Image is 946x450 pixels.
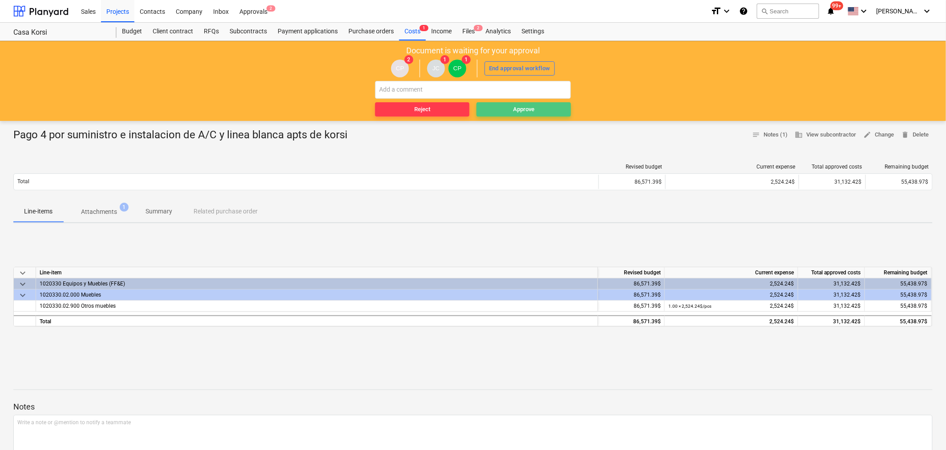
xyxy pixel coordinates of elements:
[272,23,343,40] a: Payment applications
[420,25,429,31] span: 1
[598,315,665,326] div: 86,571.39$
[516,23,550,40] a: Settings
[13,402,933,412] p: Notes
[598,175,665,189] div: 86,571.39$
[798,278,865,289] div: 31,132.42$
[798,267,865,278] div: Total approved costs
[433,65,440,72] span: JC
[13,28,106,37] div: Casa Korsi
[224,23,272,40] a: Subcontracts
[739,6,748,16] i: Knowledge base
[865,278,932,289] div: 55,438.97$
[117,23,147,40] a: Budget
[17,268,28,278] span: keyboard_arrow_down
[864,130,894,140] span: Change
[343,23,399,40] a: Purchase orders
[877,8,921,15] span: [PERSON_NAME] [GEOGRAPHIC_DATA]
[598,267,665,278] div: Revised budget
[668,304,712,309] small: 1.00 × 2,524.24$ / pcs
[36,315,598,326] div: Total
[902,179,929,185] span: 55,438.97$
[798,289,865,301] div: 31,132.42$
[485,61,555,76] button: End approval workflow
[799,175,865,189] div: 31,132.42$
[457,23,480,40] a: Files2
[375,81,571,99] input: Add a comment
[457,23,480,40] div: Files
[146,207,172,216] p: Summary
[513,104,534,115] div: Approve
[81,207,117,217] p: Attachments
[598,289,665,301] div: 86,571.39$
[198,23,224,40] a: RFQs
[17,279,28,289] span: keyboard_arrow_down
[598,301,665,312] div: 86,571.39$
[489,64,550,74] div: End approval workflow
[898,128,933,142] button: Delete
[669,164,796,170] div: Current expense
[865,289,932,301] div: 55,438.97$
[761,8,768,15] span: search
[40,289,594,300] div: 1020330.02.000 Muebles
[449,60,466,77] div: Claudia Perez
[792,128,860,142] button: View subcontractor
[902,131,910,139] span: delete
[864,131,872,139] span: edit
[803,164,862,170] div: Total approved costs
[869,164,929,170] div: Remaining budget
[414,104,430,115] div: Reject
[391,60,409,77] div: Claudia Perez
[406,45,540,56] p: Document is waiting for your approval
[17,178,29,185] p: Total
[902,407,946,450] iframe: Chat Widget
[40,303,116,309] span: 1020330.02.900 Otros muebles
[922,6,933,16] i: keyboard_arrow_down
[396,65,404,72] span: CP
[404,55,413,64] span: 2
[24,207,53,216] p: Line-items
[757,4,819,19] button: Search
[427,60,445,77] div: Javier Cattan
[711,6,721,16] i: format_size
[147,23,198,40] div: Client contract
[831,1,844,10] span: 99+
[453,65,462,72] span: CP
[17,290,28,301] span: keyboard_arrow_down
[834,303,861,309] span: 31,132.42$
[602,164,662,170] div: Revised budget
[477,102,571,117] button: Approve
[795,131,803,139] span: business
[902,130,929,140] span: Delete
[752,131,760,139] span: notes
[13,128,355,142] div: Pago 4 por suministro e instalacion de A/C y linea blanca apts de korsi
[865,315,932,326] div: 55,438.97$
[749,128,792,142] button: Notes (1)
[668,289,794,301] div: 2,524.24$
[399,23,426,40] div: Costs
[375,102,469,117] button: Reject
[36,267,598,278] div: Line-item
[480,23,516,40] a: Analytics
[826,6,835,16] i: notifications
[462,55,471,64] span: 1
[668,316,794,327] div: 2,524.24$
[441,55,449,64] span: 1
[668,301,794,312] div: 2,524.24$
[598,278,665,289] div: 86,571.39$
[426,23,457,40] a: Income
[795,130,857,140] span: View subcontractor
[798,315,865,326] div: 31,132.42$
[860,128,898,142] button: Change
[865,267,932,278] div: Remaining budget
[669,179,795,185] div: 2,524.24$
[721,6,732,16] i: keyboard_arrow_down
